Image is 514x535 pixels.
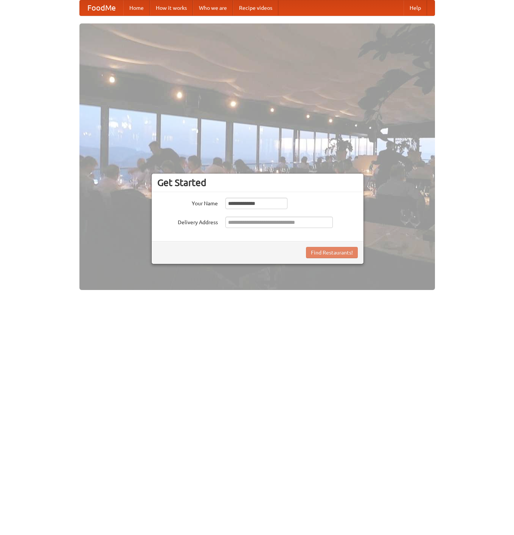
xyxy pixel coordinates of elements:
[233,0,278,16] a: Recipe videos
[157,217,218,226] label: Delivery Address
[150,0,193,16] a: How it works
[157,198,218,207] label: Your Name
[404,0,427,16] a: Help
[80,0,123,16] a: FoodMe
[306,247,358,258] button: Find Restaurants!
[193,0,233,16] a: Who we are
[157,177,358,188] h3: Get Started
[123,0,150,16] a: Home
